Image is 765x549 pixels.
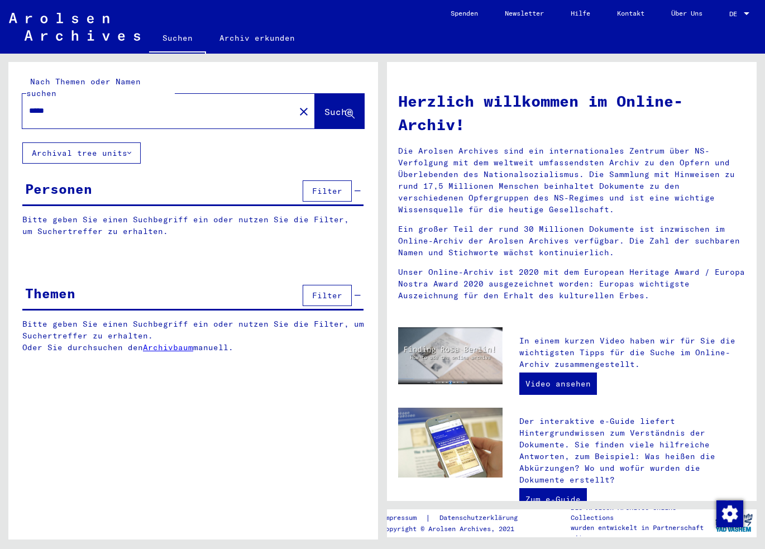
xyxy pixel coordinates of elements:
p: Die Arolsen Archives Online-Collections [571,503,711,523]
img: Arolsen_neg.svg [9,13,140,41]
p: Ein großer Teil der rund 30 Millionen Dokumente ist inzwischen im Online-Archiv der Arolsen Archi... [398,223,745,259]
h1: Herzlich willkommen im Online-Archiv! [398,89,745,136]
p: In einem kurzen Video haben wir für Sie die wichtigsten Tipps für die Suche im Online-Archiv zusa... [519,335,745,370]
button: Filter [303,285,352,306]
p: Bitte geben Sie einen Suchbegriff ein oder nutzen Sie die Filter, um Suchertreffer zu erhalten. O... [22,318,364,354]
img: video.jpg [398,327,503,384]
mat-label: Nach Themen oder Namen suchen [26,77,141,98]
button: Suche [315,94,364,128]
button: Archival tree units [22,142,141,164]
p: Der interaktive e-Guide liefert Hintergrundwissen zum Verständnis der Dokumente. Sie finden viele... [519,416,745,486]
button: Clear [293,100,315,122]
img: Zustimmung ändern [716,500,743,527]
div: | [381,512,531,524]
p: Bitte geben Sie einen Suchbegriff ein oder nutzen Sie die Filter, um Suchertreffer zu erhalten. [22,214,364,237]
p: wurden entwickelt in Partnerschaft mit [571,523,711,543]
a: Video ansehen [519,373,597,395]
button: Filter [303,180,352,202]
p: Copyright © Arolsen Archives, 2021 [381,524,531,534]
a: Archiv erkunden [206,25,308,51]
span: DE [729,10,742,18]
img: yv_logo.png [713,509,755,537]
img: eguide.jpg [398,408,503,478]
p: Die Arolsen Archives sind ein internationales Zentrum über NS-Verfolgung mit dem weltweit umfasse... [398,145,745,216]
a: Zum e-Guide [519,488,587,510]
p: Unser Online-Archiv ist 2020 mit dem European Heritage Award / Europa Nostra Award 2020 ausgezeic... [398,266,745,302]
span: Suche [324,106,352,117]
span: Filter [312,186,342,196]
a: Suchen [149,25,206,54]
div: Themen [25,283,75,303]
div: Personen [25,179,92,199]
a: Datenschutzerklärung [431,512,531,524]
a: Impressum [381,512,425,524]
div: Zustimmung ändern [716,500,743,527]
a: Archivbaum [143,342,193,352]
mat-icon: close [297,105,310,118]
span: Filter [312,290,342,300]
